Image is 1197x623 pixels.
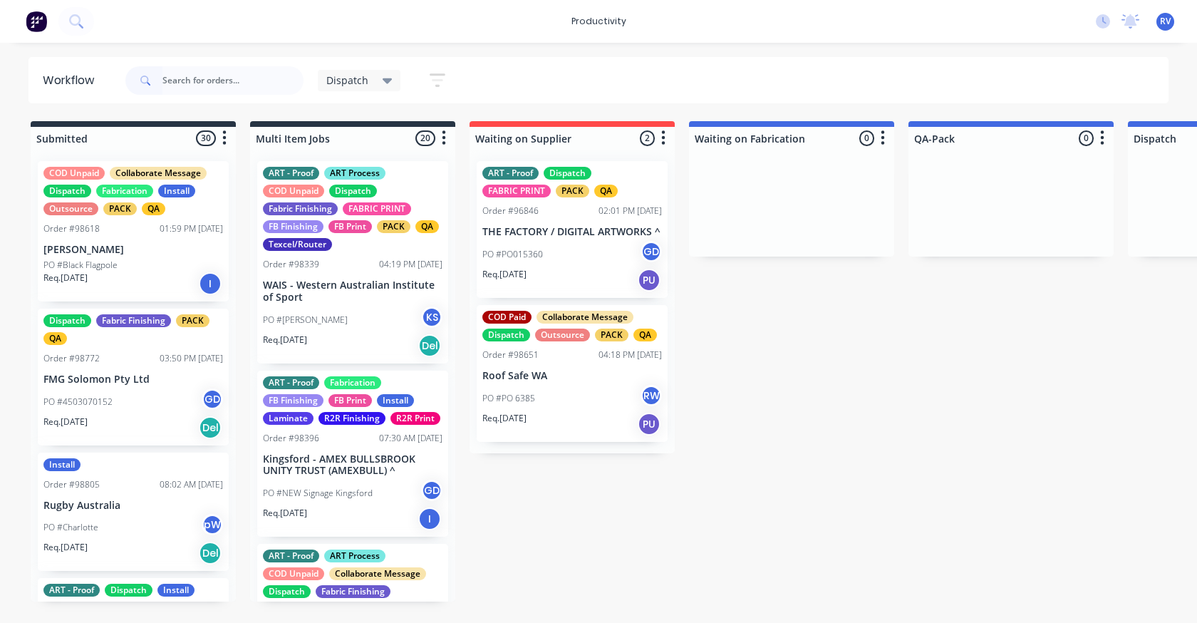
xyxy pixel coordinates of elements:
div: QA [594,185,618,197]
div: ART - ProofFabricationFB FinishingFB PrintInstallLaminateR2R FinishingR2R PrintOrder #9839607:30 ... [257,371,448,537]
div: R2R Print [390,412,440,425]
div: Order #98339 [263,258,319,271]
div: 07:30 AM [DATE] [379,432,442,445]
div: Install [157,584,195,597]
div: Order #98805 [43,478,100,491]
p: PO #PO 6385 [482,392,535,405]
div: ART Process [324,167,385,180]
p: Req. [DATE] [263,507,307,520]
div: Collaborate Message [537,311,633,324]
div: ART - Proof [263,550,319,562]
div: InstallOrder #9880508:02 AM [DATE]Rugby AustraliaPO #CharlottepWReq.[DATE]Del [38,453,229,572]
div: Fabric Finishing [96,314,171,327]
div: DispatchFabric FinishingPACKQAOrder #9877203:50 PM [DATE]FMG Solomon Pty LtdPO #4503070152GDReq.[... [38,309,229,446]
div: ART Process [324,550,385,562]
div: QA [633,329,657,341]
span: RV [1160,15,1171,28]
div: Fabrication [96,185,153,197]
div: Outsource [43,202,98,215]
div: PACK [103,202,137,215]
p: WAIS - Western Australian Institute of Sport [263,279,442,304]
p: [PERSON_NAME] [43,244,223,256]
div: Dispatch [43,185,91,197]
div: GD [421,480,442,501]
p: Rugby Australia [43,500,223,512]
div: Laminate [263,412,313,425]
p: Req. [DATE] [482,268,527,281]
p: PO #Charlotte [43,521,98,534]
p: PO #PO015360 [482,248,543,261]
div: Workflow [43,72,101,89]
div: Texcel/Router [263,238,332,251]
div: GD [202,388,223,410]
img: Factory [26,11,47,32]
div: ART - ProofDispatchFABRIC PRINTPACKQAOrder #9684602:01 PM [DATE]THE FACTORY / DIGITAL ARTWORKS ^P... [477,161,668,298]
div: I [418,508,441,530]
div: PACK [377,220,410,233]
div: COD UnpaidCollaborate MessageDispatchFabricationInstallOutsourcePACKQAOrder #9861801:59 PM [DATE]... [38,161,229,302]
div: FB Print [328,220,372,233]
div: PACK [176,314,209,327]
div: R2R Finishing [318,412,385,425]
div: QA [43,332,67,345]
div: Order #96846 [482,205,539,217]
div: pW [202,514,223,535]
div: ART - ProofART ProcessCOD UnpaidDispatchFabric FinishingFABRIC PRINTFB FinishingFB PrintPACKQATex... [257,161,448,364]
div: PU [638,269,660,292]
div: COD Unpaid [43,167,105,180]
p: Roof Safe WA [482,370,662,382]
div: Collaborate Message [110,167,207,180]
div: Order #98772 [43,352,100,365]
div: Dispatch [544,167,591,180]
div: Order #98618 [43,222,100,235]
div: Fabric Finishing [316,585,390,598]
div: Del [199,542,222,565]
div: 01:59 PM [DATE] [160,222,223,235]
p: FMG Solomon Pty Ltd [43,374,223,386]
div: PACK [595,329,628,341]
div: Dispatch [105,584,152,597]
div: 08:02 AM [DATE] [160,478,223,491]
p: PO #[PERSON_NAME] [263,314,348,326]
span: Dispatch [326,73,368,88]
div: Del [199,416,222,439]
p: PO #NEW Signage Kingsford [263,487,373,500]
div: GD [641,241,662,262]
div: Dispatch [329,185,377,197]
div: Dispatch [482,329,530,341]
div: Collaborate Message [329,567,426,580]
p: Req. [DATE] [263,334,307,346]
div: FB Finishing [263,394,323,407]
div: FABRIC PRINT [482,185,551,197]
div: ART - Proof [482,167,539,180]
p: Req. [DATE] [482,412,527,425]
div: COD PaidCollaborate MessageDispatchOutsourcePACKQAOrder #9865104:18 PM [DATE]Roof Safe WAPO #PO 6... [477,305,668,442]
p: Kingsford - AMEX BULLSBROOK UNITY TRUST (AMEXBULL) ^ [263,453,442,478]
div: Install [43,458,81,471]
div: Outsource [535,329,590,341]
p: PO #4503070152 [43,396,113,408]
div: COD Paid [482,311,532,324]
div: FB Finishing [263,220,323,233]
div: Fabric Finishing [263,202,338,215]
div: Order #98396 [263,432,319,445]
div: ART - Proof [263,376,319,389]
p: Req. [DATE] [43,416,88,428]
div: Install [158,185,195,197]
div: 04:19 PM [DATE] [379,258,442,271]
div: RW [641,385,662,406]
div: QA [142,202,165,215]
div: FB Print [328,394,372,407]
div: Order #98651 [482,349,539,361]
div: productivity [564,11,633,32]
div: ART - Proof [263,167,319,180]
div: Dispatch [43,314,91,327]
div: Fabrication [324,376,381,389]
div: ART - Proof [43,584,100,597]
div: I [199,272,222,295]
div: Install [377,394,414,407]
div: KS [421,307,442,328]
div: 02:01 PM [DATE] [598,205,662,217]
div: 03:50 PM [DATE] [160,352,223,365]
div: COD Unpaid [263,567,324,580]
